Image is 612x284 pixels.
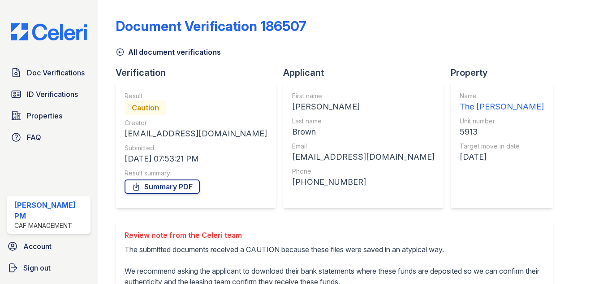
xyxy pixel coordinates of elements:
[125,127,267,140] div: [EMAIL_ADDRESS][DOMAIN_NAME]
[4,23,94,40] img: CE_Logo_Blue-a8612792a0a2168367f1c8372b55b34899dd931a85d93a1a3d3e32e68fde9ad4.png
[116,66,283,79] div: Verification
[292,126,435,138] div: Brown
[125,92,267,100] div: Result
[125,153,267,165] div: [DATE] 07:53:21 PM
[292,117,435,126] div: Last name
[4,259,94,277] a: Sign out
[14,200,87,221] div: [PERSON_NAME] PM
[460,126,544,138] div: 5913
[283,66,451,79] div: Applicant
[292,151,435,163] div: [EMAIL_ADDRESS][DOMAIN_NAME]
[7,107,91,125] a: Properties
[116,47,221,57] a: All document verifications
[4,237,94,255] a: Account
[460,92,544,113] a: Name The [PERSON_NAME]
[292,142,435,151] div: Email
[292,167,435,176] div: Phone
[27,67,85,78] span: Doc Verifications
[451,66,560,79] div: Property
[292,100,435,113] div: [PERSON_NAME]
[14,221,87,230] div: CAF Management
[7,85,91,103] a: ID Verifications
[7,128,91,146] a: FAQ
[7,64,91,82] a: Doc Verifications
[460,117,544,126] div: Unit number
[125,144,267,153] div: Submitted
[27,110,62,121] span: Properties
[292,176,435,188] div: [PHONE_NUMBER]
[125,179,200,194] a: Summary PDF
[23,262,51,273] span: Sign out
[460,142,544,151] div: Target move in date
[125,169,267,178] div: Result summary
[27,132,41,143] span: FAQ
[23,241,52,252] span: Account
[460,151,544,163] div: [DATE]
[116,18,306,34] div: Document Verification 186507
[460,100,544,113] div: The [PERSON_NAME]
[460,92,544,100] div: Name
[125,230,544,240] div: Review note from the Celeri team
[125,118,267,127] div: Creator
[292,92,435,100] div: First name
[27,89,78,100] span: ID Verifications
[125,100,166,115] div: Caution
